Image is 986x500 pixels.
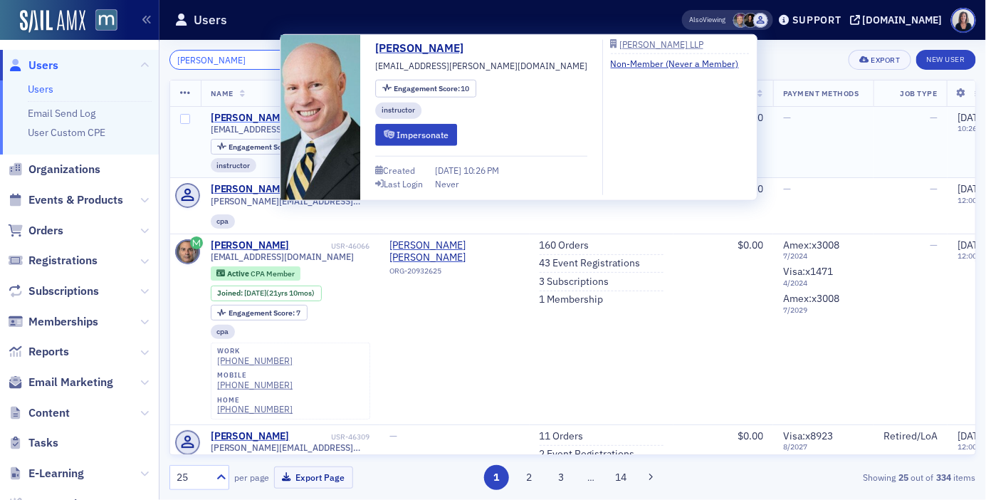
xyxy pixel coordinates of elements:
[383,167,415,175] div: Created
[217,404,293,415] a: [PHONE_NUMBER]
[216,269,294,278] a: Active CPA Member
[540,448,635,461] a: 2 Event Registrations
[611,40,750,48] a: [PERSON_NAME] LLP
[8,466,84,481] a: E-Learning
[217,355,293,366] a: [PHONE_NUMBER]
[375,103,421,119] div: instructor
[540,257,641,270] a: 43 Event Registrations
[783,442,864,452] span: 8 / 2027
[390,239,520,264] a: [PERSON_NAME] [PERSON_NAME]
[540,293,604,306] a: 1 Membership
[28,253,98,269] span: Registrations
[211,139,312,155] div: Engagement Score: 10
[211,214,236,229] div: cpa
[8,405,70,421] a: Content
[783,429,833,442] span: Visa : x8923
[227,269,251,278] span: Active
[8,162,100,177] a: Organizations
[8,58,58,73] a: Users
[930,239,938,251] span: —
[211,124,370,135] span: [EMAIL_ADDRESS][PERSON_NAME][DOMAIN_NAME]
[863,14,943,26] div: [DOMAIN_NAME]
[211,251,355,262] span: [EMAIL_ADDRESS][DOMAIN_NAME]
[883,430,938,443] div: Retired/LoA
[211,239,290,252] a: [PERSON_NAME]
[375,59,587,72] span: [EMAIL_ADDRESS][PERSON_NAME][DOMAIN_NAME]
[540,430,584,443] a: 11 Orders
[609,465,634,490] button: 14
[194,11,227,28] h1: Users
[690,15,703,24] div: Also
[229,308,296,318] span: Engagement Score :
[390,266,520,281] div: ORG-20932625
[292,432,370,442] div: USR-46309
[901,88,938,98] span: Job Type
[28,126,105,139] a: User Custom CPE
[211,112,290,125] a: [PERSON_NAME]
[211,88,234,98] span: Name
[484,465,509,490] button: 1
[390,239,520,264] span: Kozusko Harris Duncan
[229,309,300,317] div: 7
[234,471,269,484] label: per page
[390,429,398,442] span: —
[28,83,53,95] a: Users
[540,239,589,252] a: 160 Orders
[8,223,63,239] a: Orders
[463,165,499,176] span: 10:26 PM
[753,13,768,28] span: Justin Chase
[28,435,58,451] span: Tasks
[375,80,476,98] div: Engagement Score: 10
[28,466,84,481] span: E-Learning
[435,165,463,176] span: [DATE]
[211,183,290,196] a: [PERSON_NAME]
[8,192,123,208] a: Events & Products
[8,253,98,269] a: Registrations
[211,196,370,207] span: [PERSON_NAME][EMAIL_ADDRESS][DOMAIN_NAME]
[211,430,290,443] a: [PERSON_NAME]
[85,9,117,33] a: View Homepage
[783,111,791,124] span: —
[211,442,370,453] span: [PERSON_NAME][EMAIL_ADDRESS][PERSON_NAME][DOMAIN_NAME]
[8,375,113,390] a: Email Marketing
[394,83,461,93] span: Engagement Score :
[871,56,901,64] div: Export
[177,470,208,485] div: 25
[8,435,58,451] a: Tasks
[274,467,353,489] button: Export Page
[211,266,301,281] div: Active: Active: CPA Member
[28,375,113,390] span: Email Marketing
[930,182,938,195] span: —
[930,111,938,124] span: —
[217,380,293,390] a: [PHONE_NUMBER]
[783,265,833,278] span: Visa : x1471
[896,471,911,484] strong: 25
[733,13,748,28] span: Meghan Will
[8,344,69,360] a: Reports
[783,251,864,261] span: 7 / 2024
[850,15,948,25] button: [DOMAIN_NAME]
[251,269,295,278] span: CPA Member
[28,283,99,299] span: Subscriptions
[738,429,763,442] span: $0.00
[934,471,954,484] strong: 334
[738,239,763,251] span: $0.00
[916,50,976,70] a: New User
[717,471,976,484] div: Showing out of items
[20,10,85,33] img: SailAMX
[229,142,296,152] span: Engagement Score :
[951,8,976,33] span: Profile
[783,182,791,195] span: —
[211,305,308,321] div: Engagement Score: 7
[28,344,69,360] span: Reports
[217,371,293,380] div: mobile
[619,41,703,48] div: [PERSON_NAME] LLP
[8,314,98,330] a: Memberships
[384,179,423,187] div: Last Login
[217,347,293,355] div: work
